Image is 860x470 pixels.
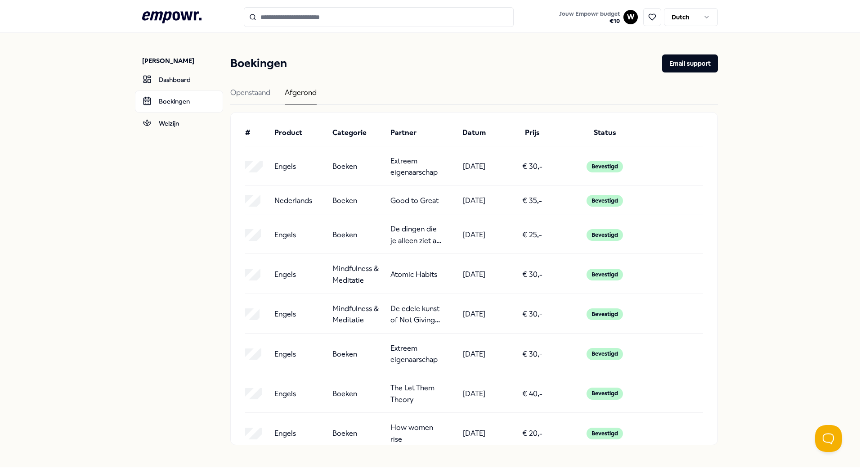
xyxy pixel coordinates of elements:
p: Boeken [332,161,357,172]
p: Engels [274,229,296,241]
p: Atomic Habits [390,269,437,280]
p: Extreem eigenaarschap [390,155,441,178]
div: Bevestigd [587,428,623,439]
p: Engels [274,308,296,320]
p: Boeken [332,348,357,360]
div: Bevestigd [587,161,623,172]
p: Mindfulness & Meditatie [332,303,383,326]
p: [DATE] [463,308,485,320]
p: € 20,- [522,428,542,439]
p: Engels [274,348,296,360]
div: Partner [390,127,441,139]
div: Status [565,127,645,139]
a: Jouw Empowr budget€10 [555,8,623,27]
p: [DATE] [463,388,485,400]
p: € 30,- [522,308,542,320]
p: Extreem eigenaarschap [390,343,441,366]
p: How women rise [390,422,441,445]
p: [DATE] [463,195,485,207]
p: Engels [274,428,296,439]
div: Categorie [332,127,383,139]
p: Boeken [332,428,357,439]
p: Boeken [332,388,357,400]
p: [DATE] [463,348,485,360]
div: Bevestigd [587,308,623,320]
span: € 10 [559,18,620,25]
span: Jouw Empowr budget [559,10,620,18]
p: € 35,- [522,195,542,207]
div: Prijs [507,127,558,139]
p: [DATE] [463,269,485,280]
button: Email support [662,54,718,72]
div: Openstaand [230,87,270,104]
p: Engels [274,269,296,280]
div: Bevestigd [587,348,623,360]
h1: Boekingen [230,54,287,72]
p: € 30,- [522,348,542,360]
p: Engels [274,161,296,172]
p: The Let Them Theory [390,382,441,405]
p: Engels [274,388,296,400]
div: Datum [448,127,499,139]
iframe: Help Scout Beacon - Open [815,425,842,452]
div: Afgerond [285,87,317,104]
a: Dashboard [135,69,223,90]
p: De dingen die je alleen ziet als je er de tijd voor neemt [390,223,441,246]
p: € 40,- [522,388,542,400]
div: Bevestigd [587,388,623,399]
p: [DATE] [463,229,485,241]
p: [DATE] [463,161,485,172]
a: Welzijn [135,113,223,134]
p: Boeken [332,229,357,241]
div: # [245,127,267,139]
div: Bevestigd [587,195,623,207]
p: Nederlands [274,195,312,207]
p: € 30,- [522,269,542,280]
button: W [623,10,638,24]
p: Boeken [332,195,357,207]
p: Good to Great [390,195,439,207]
input: Search for products, categories or subcategories [244,7,514,27]
div: Bevestigd [587,229,623,241]
p: Mindfulness & Meditatie [332,263,383,286]
p: € 25,- [522,229,542,241]
div: Bevestigd [587,269,623,280]
p: [PERSON_NAME] [142,56,223,65]
p: [DATE] [463,428,485,439]
p: € 30,- [522,161,542,172]
button: Jouw Empowr budget€10 [557,9,622,27]
p: De edele kunst of Not Giving a F*ck [390,303,441,326]
a: Boekingen [135,90,223,112]
div: Product [274,127,325,139]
